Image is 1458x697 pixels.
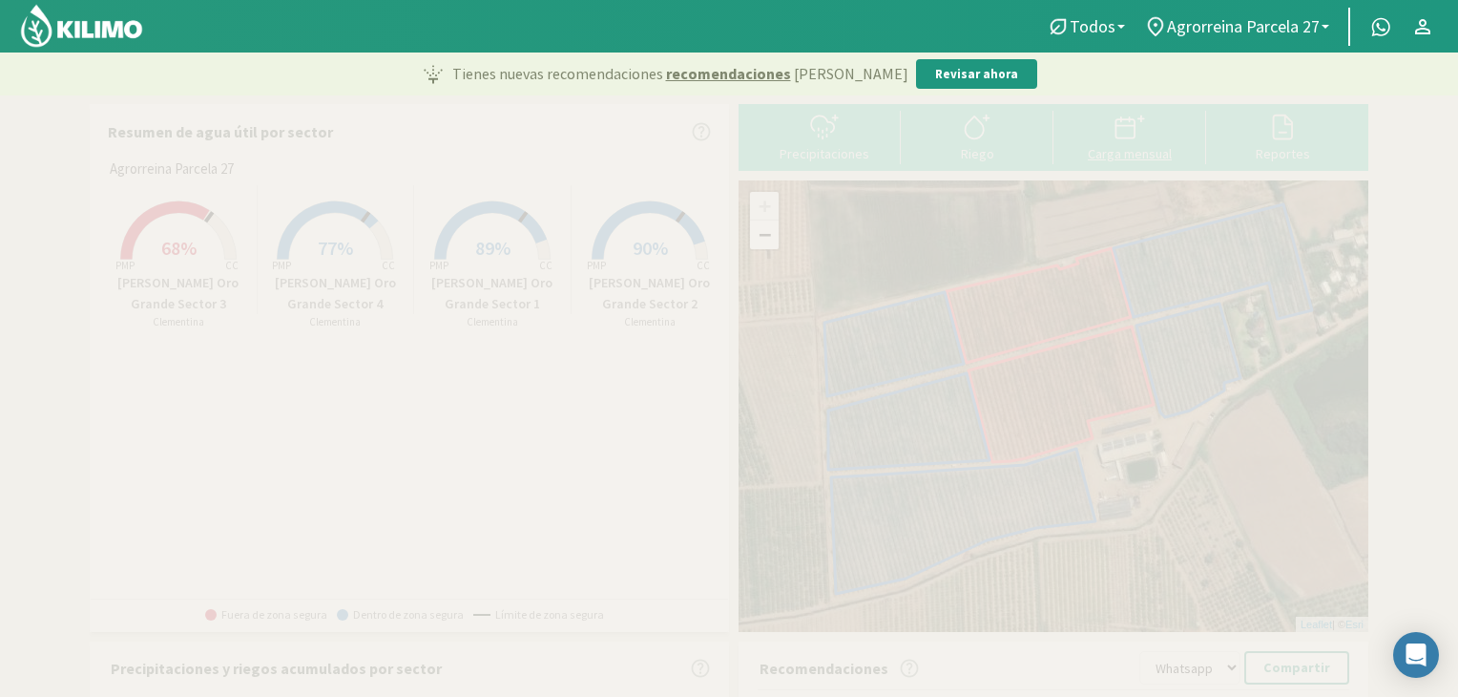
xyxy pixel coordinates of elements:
img: Kilimo [19,3,144,49]
span: recomendaciones [666,62,791,85]
tspan: PMP [115,259,135,272]
p: [PERSON_NAME] Oro Grande Sector 1 [414,273,571,314]
button: Precipitaciones [748,111,901,161]
span: 90% [633,236,668,260]
tspan: PMP [587,259,606,272]
span: Dentro de zona segura [337,608,464,622]
tspan: PMP [272,259,291,272]
tspan: CC [225,259,239,272]
div: Riego [906,147,1048,160]
span: 68% [161,236,197,260]
span: Agrorreina Parcela 27 [110,158,234,180]
p: Clementina [100,314,257,330]
button: Carga mensual [1053,111,1206,161]
p: Clementina [572,314,729,330]
span: Agrorreina Parcela 27 [1167,16,1320,36]
button: Revisar ahora [916,59,1037,90]
tspan: CC [697,259,710,272]
div: Reportes [1212,147,1353,160]
tspan: CC [539,259,552,272]
div: | © [1296,617,1368,633]
a: Zoom in [750,192,779,221]
p: [PERSON_NAME] Oro Grande Sector 3 [100,273,257,314]
tspan: PMP [429,259,448,272]
div: Precipitaciones [754,147,895,160]
p: Tienes nuevas recomendaciones [452,62,908,85]
span: [PERSON_NAME] [794,62,908,85]
div: Open Intercom Messenger [1393,632,1439,678]
a: Leaflet [1301,619,1332,630]
span: 77% [318,236,353,260]
p: [PERSON_NAME] Oro Grande Sector 2 [572,273,729,314]
p: Compartir [1263,657,1330,679]
p: Clementina [258,314,414,330]
button: Compartir [1244,651,1349,685]
p: Recomendaciones [760,657,888,680]
span: Todos [1070,16,1115,36]
a: Zoom out [750,221,779,249]
p: Precipitaciones y riegos acumulados por sector [111,657,442,680]
button: Riego [901,111,1053,161]
tspan: CC [383,259,396,272]
p: Resumen de agua útil por sector [108,120,333,143]
div: Carga mensual [1059,147,1200,160]
p: [PERSON_NAME] Oro Grande Sector 4 [258,273,414,314]
p: Clementina [414,314,571,330]
p: Revisar ahora [935,65,1018,84]
span: Fuera de zona segura [205,608,327,622]
button: Reportes [1206,111,1359,161]
a: Esri [1345,619,1364,630]
span: Límite de zona segura [473,608,604,622]
span: 89% [475,236,510,260]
